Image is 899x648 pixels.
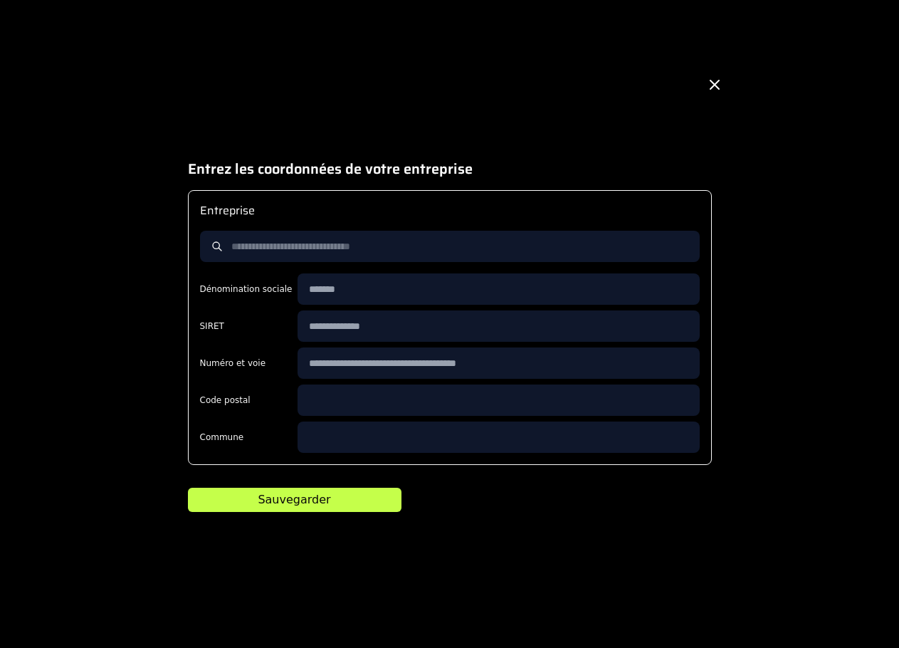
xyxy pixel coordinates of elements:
label: Numéro et voie [200,357,293,369]
button: Sauvegarder [188,488,401,512]
label: SIRET [200,320,293,332]
label: Code postal [200,394,293,406]
h2: Entreprise [200,202,700,219]
label: Commune [200,432,293,443]
div: Sauvegarder [258,491,330,508]
label: Dénomination sociale [200,283,293,295]
h1: Entrez les coordonnées de votre entreprise [188,159,712,179]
